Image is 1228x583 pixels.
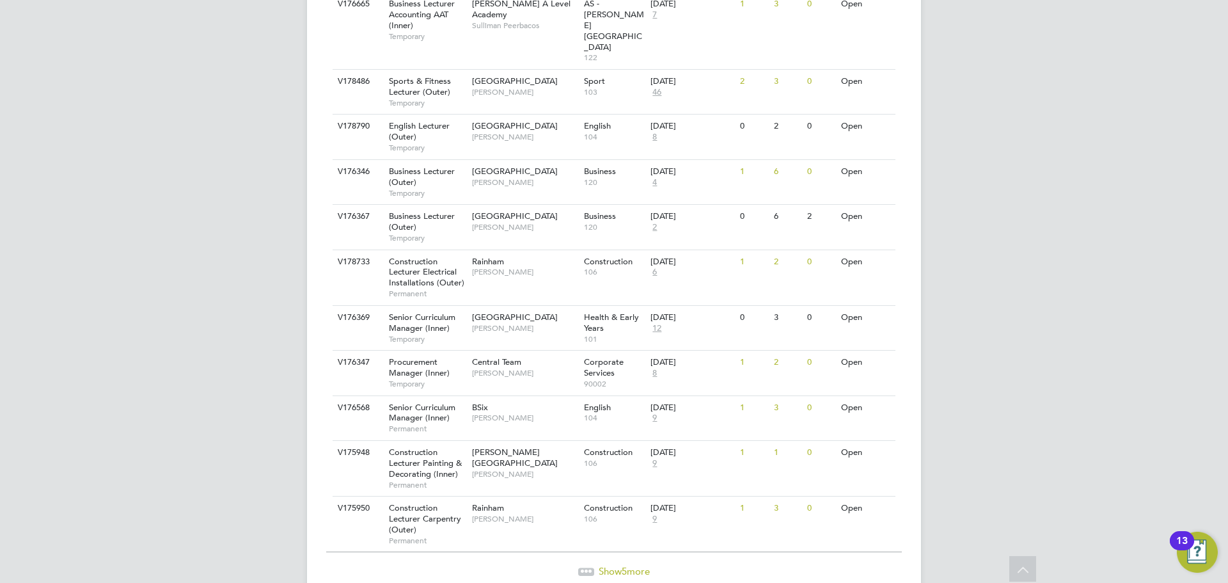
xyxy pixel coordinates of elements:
span: [PERSON_NAME] [472,323,578,333]
span: BSix [472,402,488,413]
span: Construction [584,256,633,267]
span: Permanent [389,536,466,546]
div: V178733 [335,250,379,274]
div: 0 [737,205,770,228]
div: 1 [771,441,804,465]
div: V178486 [335,70,379,93]
span: Corporate Services [584,356,624,378]
span: 103 [584,87,645,97]
div: 1 [737,351,770,374]
div: Open [838,351,893,374]
span: 2 [650,222,659,233]
div: [DATE] [650,76,734,87]
span: [PERSON_NAME] [472,413,578,423]
span: Temporary [389,233,466,243]
span: Sulliman Peerbacos [472,20,578,31]
div: Open [838,160,893,184]
div: 0 [804,306,837,330]
span: Construction [584,447,633,458]
span: Senior Curriculum Manager (Inner) [389,312,455,333]
span: Senior Curriculum Manager (Inner) [389,402,455,424]
span: Business [584,166,616,177]
div: Open [838,441,893,465]
span: Construction [584,502,633,513]
span: Business Lecturer (Outer) [389,211,455,232]
div: 1 [737,396,770,420]
span: Business [584,211,616,221]
span: [PERSON_NAME] [472,469,578,479]
span: Temporary [389,31,466,42]
div: V175950 [335,497,379,520]
div: [DATE] [650,447,734,458]
span: Temporary [389,379,466,389]
span: 7 [650,10,659,20]
div: V176346 [335,160,379,184]
div: 2 [804,205,837,228]
div: [DATE] [650,121,734,132]
div: Open [838,396,893,420]
div: Open [838,70,893,93]
span: Permanent [389,480,466,490]
span: 8 [650,368,659,379]
span: Central Team [472,356,521,367]
span: 6 [650,267,659,278]
span: [GEOGRAPHIC_DATA] [472,120,558,131]
div: [DATE] [650,403,734,413]
span: Temporary [389,188,466,198]
span: [PERSON_NAME] [472,267,578,277]
span: 9 [650,458,659,469]
div: 3 [771,70,804,93]
span: Rainham [472,502,504,513]
div: Open [838,205,893,228]
div: [DATE] [650,312,734,323]
div: 0 [804,160,837,184]
span: 122 [584,52,645,63]
span: 5 [622,565,627,577]
span: [PERSON_NAME] [472,222,578,232]
button: Open Resource Center, 13 new notifications [1177,532,1218,573]
div: Open [838,497,893,520]
span: 90002 [584,379,645,389]
span: Sport [584,76,605,86]
span: 8 [650,132,659,143]
span: Temporary [389,143,466,153]
span: [PERSON_NAME][GEOGRAPHIC_DATA] [472,447,558,468]
span: English Lecturer (Outer) [389,120,450,142]
span: Procurement Manager (Inner) [389,356,450,378]
span: 104 [584,132,645,142]
div: 3 [771,306,804,330]
span: 104 [584,413,645,423]
span: [GEOGRAPHIC_DATA] [472,312,558,323]
div: 2 [771,115,804,138]
div: V176369 [335,306,379,330]
span: 120 [584,177,645,188]
div: Open [838,115,893,138]
div: 1 [737,441,770,465]
div: Open [838,306,893,330]
span: 46 [650,87,663,98]
div: 6 [771,160,804,184]
div: 3 [771,497,804,520]
div: 13 [1176,541,1188,557]
div: [DATE] [650,166,734,177]
div: 0 [737,306,770,330]
div: Open [838,250,893,274]
span: [GEOGRAPHIC_DATA] [472,76,558,86]
span: 9 [650,413,659,424]
div: 1 [737,160,770,184]
div: 0 [737,115,770,138]
span: Construction Lecturer Carpentry (Outer) [389,502,461,535]
span: Construction Lecturer Painting & Decorating (Inner) [389,447,462,479]
div: V176568 [335,396,379,420]
span: 101 [584,334,645,344]
div: V178790 [335,115,379,138]
span: Temporary [389,334,466,344]
span: Show more [599,565,650,577]
span: 9 [650,514,659,525]
div: 2 [737,70,770,93]
div: 0 [804,497,837,520]
div: 1 [737,497,770,520]
div: V176347 [335,351,379,374]
span: Permanent [389,424,466,434]
div: 0 [804,250,837,274]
